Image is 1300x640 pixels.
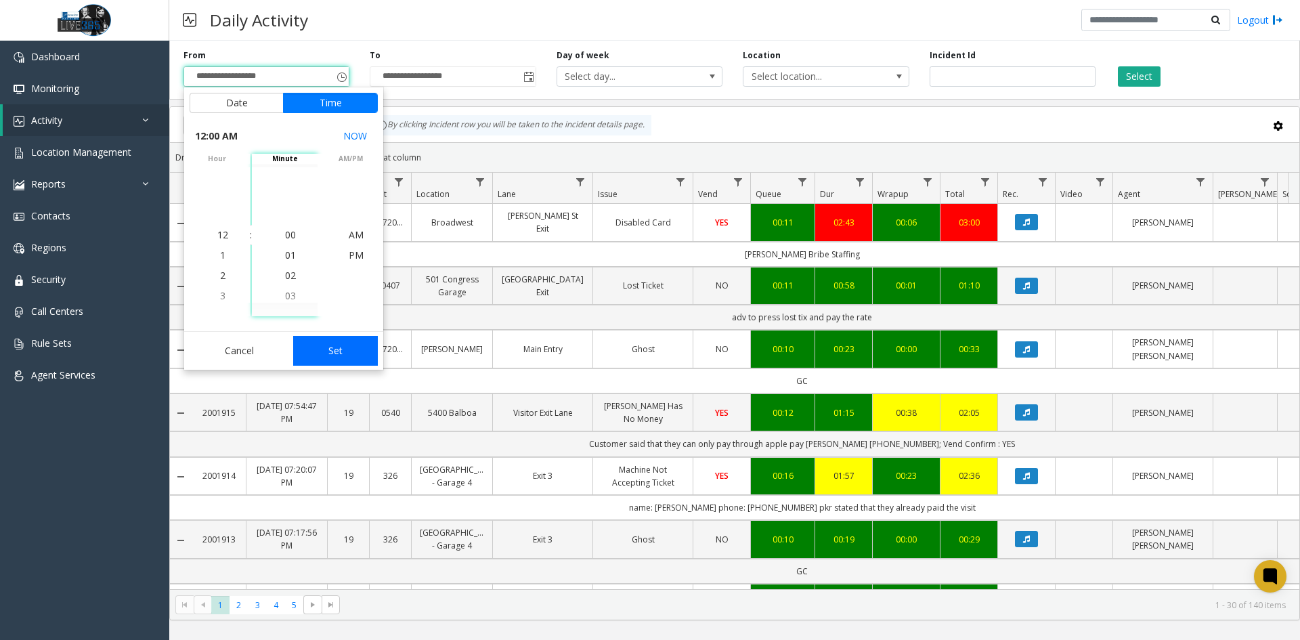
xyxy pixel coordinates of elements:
[283,93,378,113] button: Time tab
[220,269,225,282] span: 2
[729,173,747,191] a: Vend Filter Menu
[949,343,989,356] a: 00:33
[759,469,806,482] a: 00:16
[1118,66,1161,87] button: Select
[348,599,1286,611] kendo-pager-info: 1 - 30 of 140 items
[14,52,24,63] img: 'icon'
[716,343,729,355] span: NO
[420,343,484,356] a: [PERSON_NAME]
[14,116,24,127] img: 'icon'
[949,406,989,419] a: 02:05
[823,216,864,229] a: 02:43
[1121,336,1205,362] a: [PERSON_NAME] [PERSON_NAME]
[326,599,337,610] span: Go to the last page
[1237,13,1283,27] a: Logout
[701,279,742,292] a: NO
[334,67,349,86] span: Toggle popup
[501,343,584,356] a: Main Entry
[949,469,989,482] div: 02:36
[601,400,685,425] a: [PERSON_NAME] Has No Money
[1256,173,1274,191] a: Parker Filter Menu
[211,596,230,614] span: Page 1
[701,406,742,419] a: YES
[501,273,584,299] a: [GEOGRAPHIC_DATA] Exit
[759,216,806,229] div: 00:11
[318,154,383,164] span: AM/PM
[370,49,381,62] label: To
[1091,173,1110,191] a: Video Filter Menu
[820,188,834,200] span: Dur
[378,343,403,356] a: 372031
[1118,188,1140,200] span: Agent
[14,339,24,349] img: 'icon'
[14,243,24,254] img: 'icon'
[1060,188,1083,200] span: Video
[31,209,70,222] span: Contacts
[416,188,450,200] span: Location
[285,228,296,241] span: 00
[14,370,24,381] img: 'icon'
[756,188,781,200] span: Queue
[378,279,403,292] a: 0407
[601,533,685,546] a: Ghost
[881,216,932,229] div: 00:06
[881,469,932,482] a: 00:23
[1218,188,1280,200] span: [PERSON_NAME]
[557,49,609,62] label: Day of week
[1121,406,1205,419] a: [PERSON_NAME]
[183,49,206,62] label: From
[230,596,248,614] span: Page 2
[31,241,66,254] span: Regions
[170,173,1299,589] div: Data table
[1272,13,1283,27] img: logout
[1034,173,1052,191] a: Rec. Filter Menu
[601,279,685,292] a: Lost Ticket
[31,337,72,349] span: Rule Sets
[250,228,252,242] div: :
[14,275,24,286] img: 'icon'
[420,406,484,419] a: 5400 Balboa
[823,469,864,482] a: 01:57
[220,249,225,261] span: 1
[285,249,296,261] span: 01
[170,471,192,482] a: Collapse Details
[521,67,536,86] span: Toggle popup
[759,533,806,546] div: 00:10
[715,217,729,228] span: YES
[881,343,932,356] div: 00:00
[200,406,238,419] a: 2001915
[823,533,864,546] div: 00:19
[31,177,66,190] span: Reports
[557,67,689,86] span: Select day...
[170,345,192,356] a: Collapse Details
[881,533,932,546] a: 00:00
[195,127,238,146] span: 12:00 AM
[183,3,196,37] img: pageIcon
[823,343,864,356] a: 00:23
[322,595,340,614] span: Go to the last page
[1003,188,1018,200] span: Rec.
[1121,469,1205,482] a: [PERSON_NAME]
[31,368,95,381] span: Agent Services
[881,406,932,419] a: 00:38
[498,188,516,200] span: Lane
[1121,216,1205,229] a: [PERSON_NAME]
[14,179,24,190] img: 'icon'
[976,173,995,191] a: Total Filter Menu
[949,216,989,229] a: 03:00
[759,279,806,292] a: 00:11
[601,463,685,489] a: Machine Not Accepting Ticket
[255,526,319,552] a: [DATE] 07:17:56 PM
[823,279,864,292] a: 00:58
[420,526,484,552] a: [GEOGRAPHIC_DATA] - Garage 4
[601,216,685,229] a: Disabled Card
